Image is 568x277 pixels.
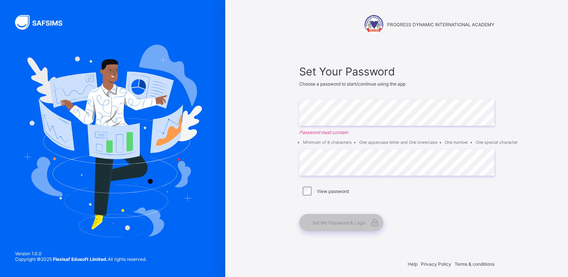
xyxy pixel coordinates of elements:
[312,220,366,226] span: Set My Password & Login
[299,81,405,87] span: Choose a password to start/continue using the app
[317,188,349,194] label: View password
[359,140,437,145] li: One uppercase letter and One lowercase
[421,261,451,267] span: Privacy Policy
[365,15,383,34] img: PROGRESS DYNAMIC INTERNATIONAL ACADEMY
[445,140,468,145] li: One number
[408,261,417,267] span: Help
[303,140,352,145] li: Minimum of 8 characters
[53,256,108,262] strong: Flexisaf Edusoft Limited.
[299,65,494,78] span: Set Your Password
[299,129,494,135] em: Password must contain
[476,140,518,145] li: One special character
[387,22,494,27] span: PROGRESS DYNAMIC INTERNATIONAL ACADEMY
[15,15,71,30] img: SAFSIMS Logo
[15,251,146,256] span: Version 1.0.0
[455,261,494,267] span: Terms & conditions
[15,256,146,262] span: Copyright © 2025 All rights reserved.
[23,45,202,237] img: Hero Image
